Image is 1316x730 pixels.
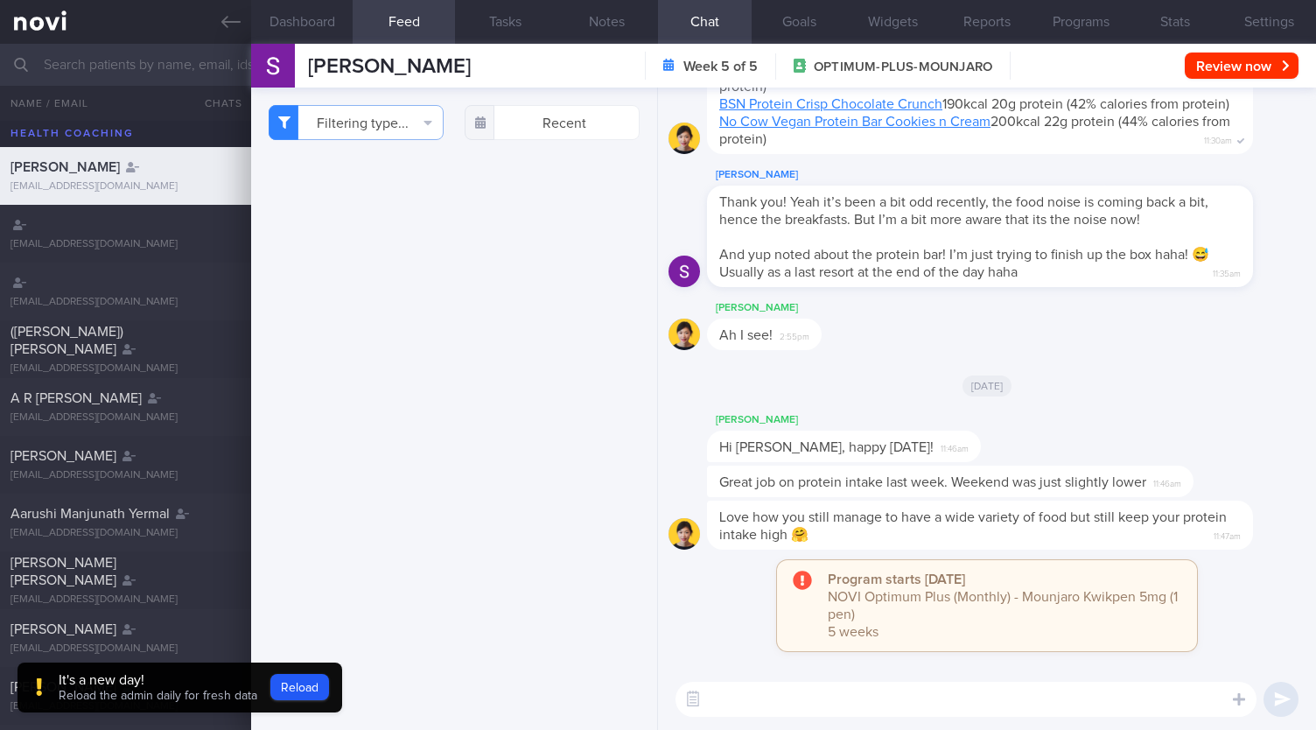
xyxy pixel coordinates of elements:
span: 11:35am [1213,263,1241,280]
div: [PERSON_NAME] [707,165,1305,186]
button: Chats [181,86,251,121]
span: [DATE] [962,376,1012,397]
span: [PERSON_NAME] [308,56,471,77]
span: Great job on protein intake last week. Weekend was just slightly lower [719,475,1146,489]
div: [PERSON_NAME] [707,298,874,319]
div: [EMAIL_ADDRESS][DOMAIN_NAME] [10,180,241,193]
div: [EMAIL_ADDRESS][DOMAIN_NAME] [10,362,241,376]
div: It's a new day! [59,671,257,689]
span: [PERSON_NAME] [10,680,116,694]
div: [EMAIL_ADDRESS][DOMAIN_NAME] [10,593,241,607]
span: And yup noted about the protein bar! I’m just trying to finish up the box haha! 😅 Usually as a la... [719,248,1209,279]
a: No Cow Vegan Protein Bar Cookies n Cream [719,115,990,129]
span: 5 weeks [828,625,878,639]
span: 11:47am [1214,526,1241,543]
div: [EMAIL_ADDRESS][DOMAIN_NAME] [10,411,241,425]
button: Reload [270,674,329,700]
span: ([PERSON_NAME]) [PERSON_NAME] [10,325,123,356]
span: 2:55pm [780,326,809,343]
span: Thank you! Yeah it’s been a bit odd recently, the food noise is coming back a bit, hence the brea... [719,195,1208,227]
span: 190kcal 20g protein (42% calories from protein) [719,97,1229,111]
div: [EMAIL_ADDRESS][DOMAIN_NAME] [10,296,241,309]
div: [EMAIL_ADDRESS][DOMAIN_NAME] [10,469,241,482]
span: Ah I see! [719,328,773,342]
span: [PERSON_NAME] [PERSON_NAME] [10,556,116,587]
span: Reload the admin daily for fresh data [59,690,257,702]
span: [PERSON_NAME] [10,622,116,636]
span: OPTIMUM-PLUS-MOUNJARO [814,59,992,76]
div: [EMAIL_ADDRESS][DOMAIN_NAME] [10,642,241,656]
button: Filtering type... [269,105,444,140]
span: Hi [PERSON_NAME], happy [DATE]! [719,440,934,454]
button: Review now [1185,53,1298,79]
span: Love how you still manage to have a wide variety of food but still keep your protein intake high 🤗 [719,510,1227,542]
strong: Week 5 of 5 [683,58,758,75]
span: [PERSON_NAME] [10,160,120,174]
span: [PERSON_NAME] [10,449,116,463]
div: [EMAIL_ADDRESS][DOMAIN_NAME] [10,527,241,540]
div: [PERSON_NAME] [707,410,1033,431]
span: 11:46am [941,439,969,455]
span: A R [PERSON_NAME] [10,391,142,405]
span: 11:46am [1153,474,1181,490]
span: Aarushi Manjunath Yermal [10,507,170,521]
a: BSN Protein Crisp Chocolate Crunch [719,97,942,111]
span: 200kcal 22g protein (44% calories from protein) [719,115,1230,146]
div: [EMAIL_ADDRESS][DOMAIN_NAME] [10,238,241,251]
strong: Program starts [DATE] [828,572,965,586]
span: 11:30am [1204,130,1232,147]
div: [EMAIL_ADDRESS][DOMAIN_NAME] [10,700,241,713]
span: NOVI Optimum Plus (Monthly) - Mounjaro Kwikpen 5mg (1 pen) [828,590,1178,621]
